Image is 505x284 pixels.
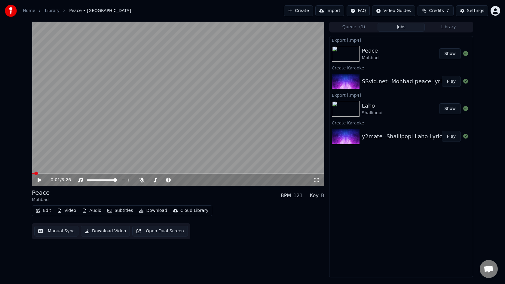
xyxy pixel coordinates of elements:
[180,208,208,214] div: Cloud Library
[425,23,472,32] button: Library
[136,206,170,215] button: Download
[418,5,454,16] button: Credits7
[330,23,378,32] button: Queue
[446,8,449,14] span: 7
[62,177,71,183] span: 3:26
[362,102,382,110] div: Laho
[480,260,498,278] div: Open chat
[32,188,50,197] div: Peace
[442,76,461,87] button: Play
[281,192,291,199] div: BPM
[329,91,473,99] div: Export [.mp4]
[378,23,425,32] button: Jobs
[329,36,473,44] div: Export [.mp4]
[23,8,131,14] nav: breadcrumb
[33,206,54,215] button: Edit
[310,192,319,199] div: Key
[81,226,130,237] button: Download Video
[284,5,313,16] button: Create
[51,177,60,183] span: 0:01
[23,8,35,14] a: Home
[105,206,135,215] button: Subtitles
[5,5,17,17] img: youka
[51,177,65,183] div: /
[362,55,379,61] div: Mohbad
[442,131,461,142] button: Play
[329,64,473,71] div: Create Karaoke
[362,110,382,116] div: Shallipopi
[34,226,78,237] button: Manual Sync
[32,197,50,203] div: Mohbad
[362,132,445,141] div: y2mate--Shallipopi-Laho-Lyrics
[55,206,78,215] button: Video
[321,192,324,199] div: B
[429,8,444,14] span: Credits
[347,5,370,16] button: FAQ
[439,103,461,114] button: Show
[293,192,303,199] div: 121
[359,24,365,30] span: ( 1 )
[372,5,415,16] button: Video Guides
[315,5,344,16] button: Import
[80,206,104,215] button: Audio
[45,8,60,14] a: Library
[362,47,379,55] div: Peace
[132,226,188,237] button: Open Dual Screen
[439,48,461,59] button: Show
[329,119,473,126] div: Create Karaoke
[362,77,448,86] div: SSvid.net--Mohbad-peace-lyrics
[467,8,484,14] div: Settings
[69,8,131,14] span: Peace • [GEOGRAPHIC_DATA]
[456,5,488,16] button: Settings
